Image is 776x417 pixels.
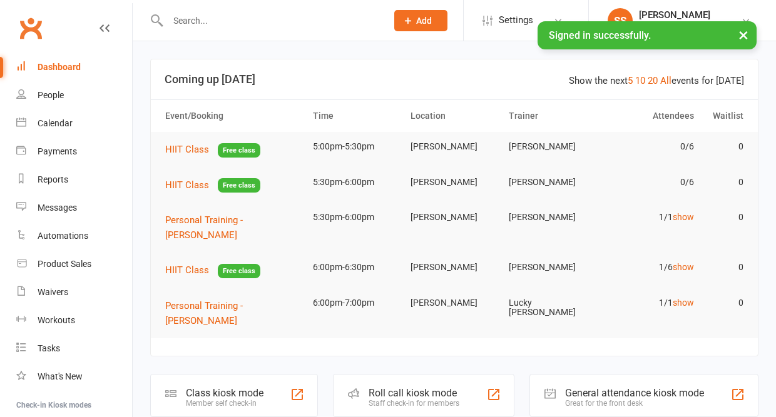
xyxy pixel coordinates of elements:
td: 0/6 [601,168,700,197]
th: Event/Booking [160,100,307,132]
td: 6:00pm-6:30pm [307,253,406,282]
button: HIIT ClassFree class [165,178,260,193]
button: Add [394,10,447,31]
td: [PERSON_NAME] [503,132,601,161]
span: Free class [218,178,260,193]
td: 0 [700,168,748,197]
td: [PERSON_NAME] [503,253,601,282]
button: HIIT ClassFree class [165,142,260,158]
a: Dashboard [16,53,132,81]
span: HIIT Class [165,144,209,155]
td: 1/1 [601,203,700,232]
td: 6:00pm-7:00pm [307,288,406,318]
th: Time [307,100,406,132]
td: 1/1 [601,288,700,318]
div: Staff check-in for members [369,399,459,408]
td: [PERSON_NAME] [405,203,503,232]
td: [PERSON_NAME] [405,253,503,282]
td: [PERSON_NAME] [503,203,601,232]
span: Free class [218,143,260,158]
span: Add [416,16,432,26]
button: Personal Training - [PERSON_NAME] [165,213,302,243]
div: Workouts [38,315,75,325]
div: Product Sales [38,259,91,269]
span: Free class [218,264,260,278]
th: Trainer [503,100,601,132]
a: show [673,262,694,272]
div: People [38,90,64,100]
input: Search... [164,12,378,29]
button: × [732,21,755,48]
a: show [673,298,694,308]
td: [PERSON_NAME] [405,288,503,318]
a: Reports [16,166,132,194]
td: [PERSON_NAME] [405,132,503,161]
a: 10 [635,75,645,86]
button: Personal Training - [PERSON_NAME] [165,298,302,328]
a: Product Sales [16,250,132,278]
div: Calendar [38,118,73,128]
td: 5:00pm-5:30pm [307,132,406,161]
button: HIIT ClassFree class [165,263,260,278]
a: Payments [16,138,132,166]
a: 20 [648,75,658,86]
a: 5 [628,75,633,86]
td: 5:30pm-6:00pm [307,168,406,197]
div: Bodyline Fitness [639,21,710,32]
div: Payments [38,146,77,156]
td: 0 [700,288,748,318]
div: Member self check-in [186,399,263,408]
span: Personal Training - [PERSON_NAME] [165,214,243,241]
a: Messages [16,194,132,222]
th: Waitlist [700,100,748,132]
div: Great for the front desk [565,399,704,408]
td: 5:30pm-6:00pm [307,203,406,232]
td: 0/6 [601,132,700,161]
td: 0 [700,253,748,282]
div: General attendance kiosk mode [565,387,704,399]
span: Signed in successfully. [549,29,651,41]
div: Reports [38,174,68,184]
td: 0 [700,203,748,232]
td: [PERSON_NAME] [503,168,601,197]
td: 0 [700,132,748,161]
a: Clubworx [15,13,46,44]
a: People [16,81,132,109]
a: Tasks [16,334,132,363]
span: Settings [499,6,533,34]
a: What's New [16,363,132,391]
div: Messages [38,203,77,213]
td: Lucky [PERSON_NAME] [503,288,601,328]
td: 1/6 [601,253,700,282]
h3: Coming up [DATE] [165,73,744,86]
th: Attendees [601,100,700,132]
a: show [673,212,694,222]
div: [PERSON_NAME] [639,9,710,21]
div: Dashboard [38,62,81,72]
div: Class kiosk mode [186,387,263,399]
div: SS [608,8,633,33]
span: Personal Training - [PERSON_NAME] [165,300,243,326]
div: Roll call kiosk mode [369,387,459,399]
a: Automations [16,222,132,250]
div: Show the next events for [DATE] [569,73,744,88]
div: Automations [38,231,88,241]
td: [PERSON_NAME] [405,168,503,197]
span: HIIT Class [165,179,209,191]
span: HIIT Class [165,264,209,276]
a: All [660,75,671,86]
div: Tasks [38,343,60,353]
div: What's New [38,371,83,381]
a: Calendar [16,109,132,138]
div: Waivers [38,287,68,297]
a: Workouts [16,306,132,334]
a: Waivers [16,278,132,306]
th: Location [405,100,503,132]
